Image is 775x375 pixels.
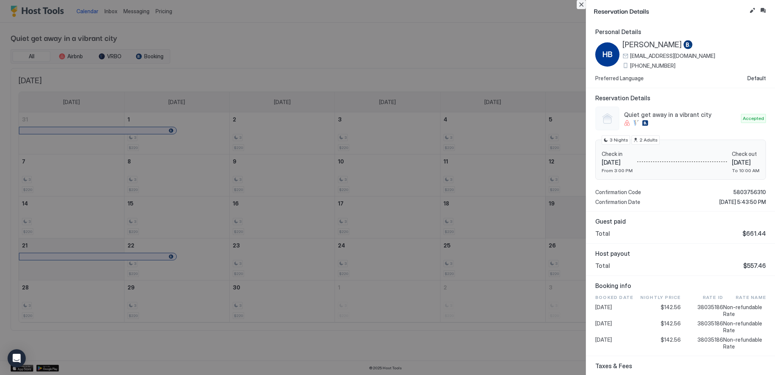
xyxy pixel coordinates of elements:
span: Reservation Details [595,94,766,102]
span: [PERSON_NAME] [622,40,682,50]
span: Total [595,230,610,237]
span: [DATE] 5:43:50 PM [719,199,766,205]
span: Check out [732,151,759,157]
span: Confirmation Date [595,199,640,205]
span: Non-refundable Rate [723,304,766,317]
span: Nightly Price [640,294,681,301]
span: [DATE] [595,304,638,311]
span: Personal Details [595,28,766,36]
span: [DATE] [595,320,638,327]
span: [DATE] [732,159,759,166]
span: $661.44 [742,230,766,237]
button: Inbox [758,6,767,15]
span: $557.46 [743,262,766,269]
span: [EMAIL_ADDRESS][DOMAIN_NAME] [630,53,715,59]
span: To 10:00 AM [732,168,759,173]
span: Host payout [595,250,766,257]
span: 3 Nights [610,137,628,143]
span: Booked Date [595,294,638,301]
span: 5803756310 [733,189,766,196]
span: 38035186 [697,320,723,327]
span: Taxes & Fees [595,362,766,370]
span: [PHONE_NUMBER] [630,62,675,69]
span: Booking info [595,282,766,289]
span: Accepted [743,115,764,122]
span: [DATE] [595,336,638,343]
span: 38035186 [697,304,723,311]
span: Quiet get away in a vibrant city [624,111,738,118]
span: HB [602,49,613,60]
span: Non-refundable Rate [723,320,766,333]
span: Non-refundable Rate [723,336,766,350]
span: Confirmation Code [595,189,641,196]
span: Reservation Details [594,6,746,16]
span: Preferred Language [595,75,644,82]
span: Rate ID [703,294,723,301]
span: $142.56 [661,336,681,343]
span: Check in [602,151,633,157]
span: $142.56 [661,304,681,311]
span: Total [595,262,610,269]
span: Guest paid [595,218,766,225]
span: From 3:00 PM [602,168,633,173]
div: Open Intercom Messenger [8,349,26,367]
span: $142.56 [661,320,681,327]
button: Edit reservation [748,6,757,15]
span: [DATE] [602,159,633,166]
span: Rate Name [736,294,766,301]
span: 2 Adults [640,137,658,143]
span: Default [747,75,766,82]
span: 38035186 [697,336,723,343]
